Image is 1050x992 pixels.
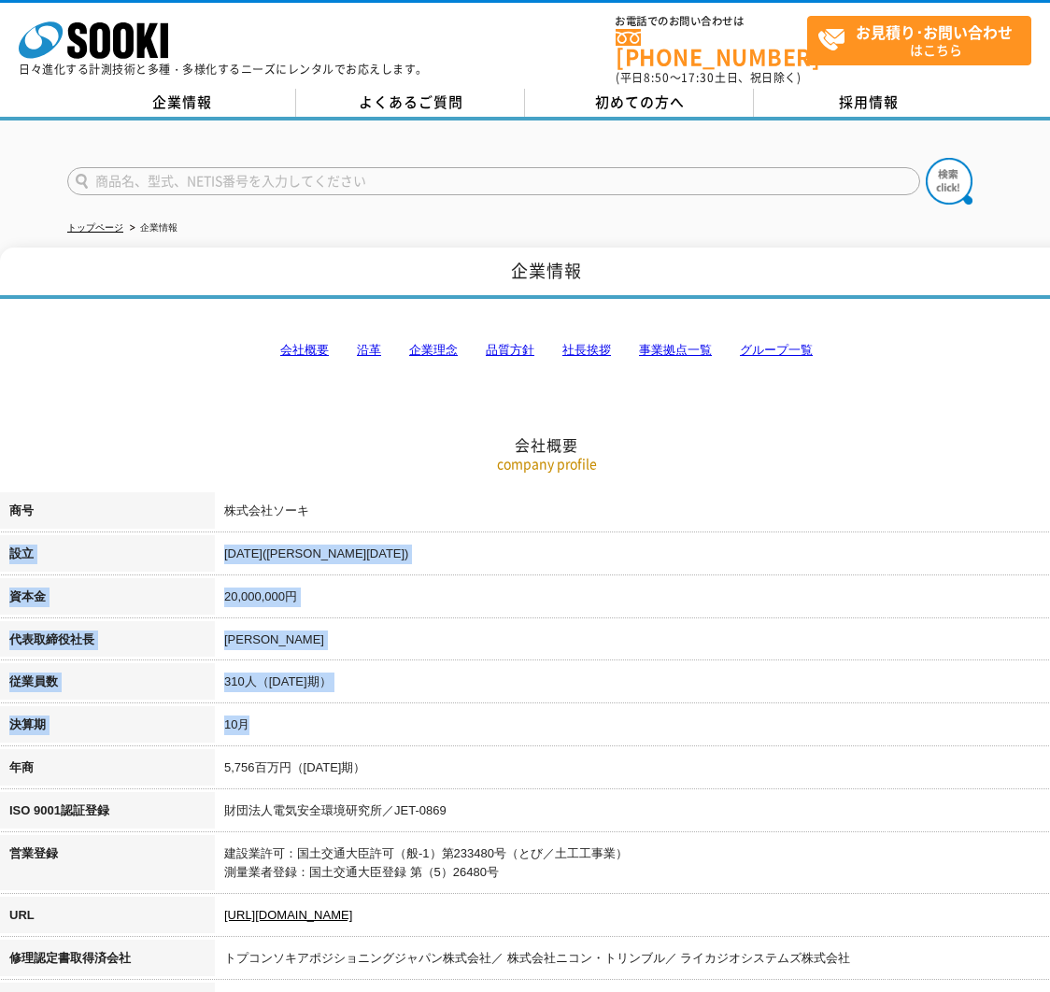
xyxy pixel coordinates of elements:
a: 企業理念 [409,343,458,357]
a: トップページ [67,222,123,233]
a: 企業情報 [67,89,296,117]
a: 初めての方へ [525,89,754,117]
span: 17:30 [681,69,715,86]
a: [PHONE_NUMBER] [616,29,807,67]
span: お電話でのお問い合わせは [616,16,807,27]
a: 会社概要 [280,343,329,357]
a: グループ一覧 [740,343,813,357]
a: 事業拠点一覧 [639,343,712,357]
strong: お見積り･お問い合わせ [856,21,1013,43]
span: 初めての方へ [595,92,685,112]
a: 採用情報 [754,89,983,117]
span: 8:50 [644,69,670,86]
a: [URL][DOMAIN_NAME] [224,908,352,922]
img: btn_search.png [926,158,972,205]
a: よくあるご質問 [296,89,525,117]
span: はこちら [817,17,1030,64]
span: (平日 ～ 土日、祝日除く) [616,69,801,86]
a: お見積り･お問い合わせはこちら [807,16,1031,65]
li: 企業情報 [126,219,177,238]
a: 社長挨拶 [562,343,611,357]
p: 日々進化する計測技術と多種・多様化するニーズにレンタルでお応えします。 [19,64,428,75]
a: 品質方針 [486,343,534,357]
input: 商品名、型式、NETIS番号を入力してください [67,167,920,195]
a: 沿革 [357,343,381,357]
